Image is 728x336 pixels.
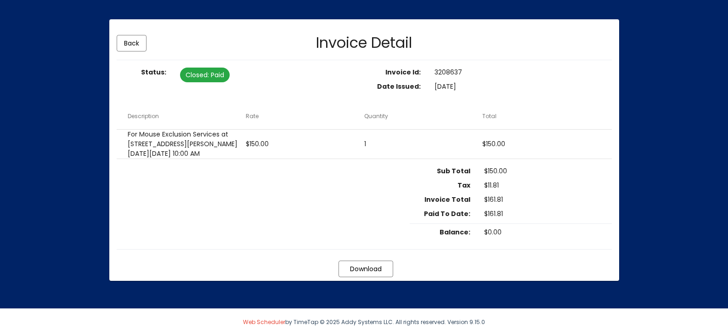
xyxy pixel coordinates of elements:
[435,68,462,77] span: 3208637
[477,209,612,220] dd: $161.81
[477,228,612,238] dd: $0.00
[477,195,612,205] dd: $161.81
[428,82,619,92] dd: [DATE]
[141,68,166,77] strong: Status:
[477,166,612,177] dd: $150.00
[377,82,421,91] strong: Date Issued:
[339,261,393,277] button: Print Invoice
[117,35,147,51] button: Go Back
[350,264,382,273] span: Download
[128,112,159,120] button: Change sorting for description
[246,112,259,120] button: Change sorting for rate
[385,68,421,77] strong: Invoice Id:
[124,39,139,48] span: Back
[316,35,412,50] h2: Invoice Detail
[364,139,366,149] span: 1
[477,181,612,191] dd: $11.81
[457,181,470,190] strong: Tax
[102,308,626,336] div: by TimeTap © 2025 Addy Systems LLC. All rights reserved. Version 9.15.0
[437,166,470,176] strong: Sub Total
[440,228,470,237] strong: Balance:
[243,318,285,326] a: Web Scheduler
[246,139,269,149] span: $150.00
[364,112,388,120] button: Change sorting for quantity
[424,195,470,204] strong: Invoice Total
[128,130,246,159] span: For Mouse Exclusion Services at [STREET_ADDRESS][PERSON_NAME] [DATE][DATE] 10:00 AM
[482,112,497,120] button: Change sorting for netAmount
[208,70,224,80] span: : Paid
[180,68,230,82] mat-chip: Closed
[424,209,470,218] strong: Paid To Date:
[482,139,505,149] span: $150.00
